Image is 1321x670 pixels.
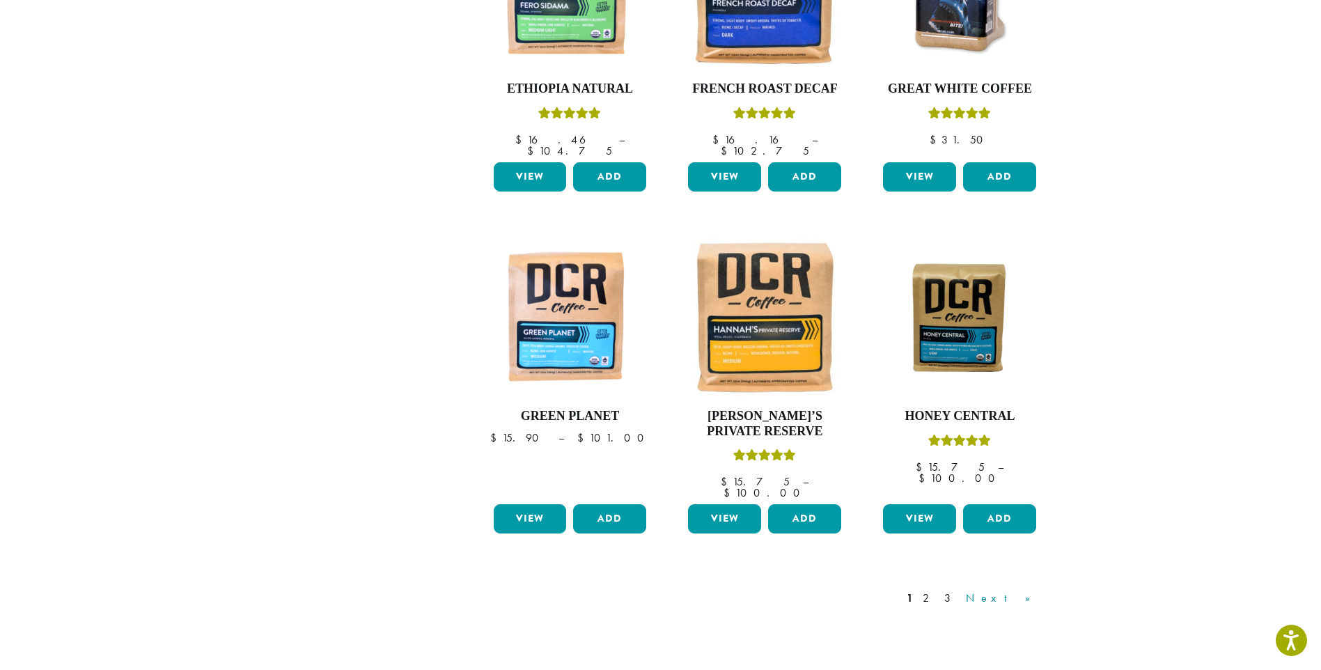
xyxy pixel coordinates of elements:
a: 3 [941,590,959,607]
a: View [688,504,761,533]
a: [PERSON_NAME]’s Private ReserveRated 5.00 out of 5 [685,237,845,499]
span: $ [721,143,733,158]
bdi: 104.75 [527,143,612,158]
button: Add [768,162,841,192]
span: $ [930,132,941,147]
span: $ [916,460,928,474]
span: $ [724,485,735,500]
a: Honey CentralRated 5.00 out of 5 [880,237,1040,499]
h4: Honey Central [880,409,1040,424]
bdi: 15.90 [490,430,545,445]
bdi: 15.75 [721,474,790,489]
button: Add [573,162,646,192]
a: View [883,162,956,192]
bdi: 16.16 [712,132,799,147]
h4: Green Planet [490,409,650,424]
div: Rated 5.00 out of 5 [538,105,601,126]
span: $ [527,143,539,158]
span: $ [490,430,502,445]
button: Add [963,162,1036,192]
img: DCR-Green-Planet-Coffee-Bag-300x300.png [490,237,650,398]
bdi: 100.00 [724,485,806,500]
button: Add [768,504,841,533]
h4: Ethiopia Natural [490,81,650,97]
a: Green Planet [490,237,650,499]
span: – [998,460,1003,474]
span: – [803,474,808,489]
a: 1 [904,590,916,607]
bdi: 100.00 [919,471,1001,485]
div: Rated 5.00 out of 5 [928,433,991,453]
a: View [883,504,956,533]
a: View [494,162,567,192]
h4: Great White Coffee [880,81,1040,97]
h4: [PERSON_NAME]’s Private Reserve [685,409,845,439]
button: Add [963,504,1036,533]
div: Rated 5.00 out of 5 [928,105,991,126]
span: – [619,132,625,147]
span: $ [712,132,724,147]
span: $ [515,132,527,147]
a: View [688,162,761,192]
span: – [812,132,818,147]
div: Rated 5.00 out of 5 [733,105,796,126]
a: Next » [963,590,1043,607]
bdi: 101.00 [577,430,650,445]
bdi: 31.50 [930,132,990,147]
bdi: 15.75 [916,460,985,474]
img: Hannahs-Private-Reserve-12oz-300x300.jpg [685,237,845,398]
span: $ [577,430,589,445]
div: Rated 5.00 out of 5 [733,447,796,468]
bdi: 16.46 [515,132,606,147]
bdi: 102.75 [721,143,809,158]
span: $ [721,474,733,489]
span: – [558,430,564,445]
a: View [494,504,567,533]
span: $ [919,471,930,485]
h4: French Roast Decaf [685,81,845,97]
button: Add [573,504,646,533]
img: Honey-Central-stock-image-fix-1200-x-900.png [880,258,1040,377]
a: 2 [920,590,937,607]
